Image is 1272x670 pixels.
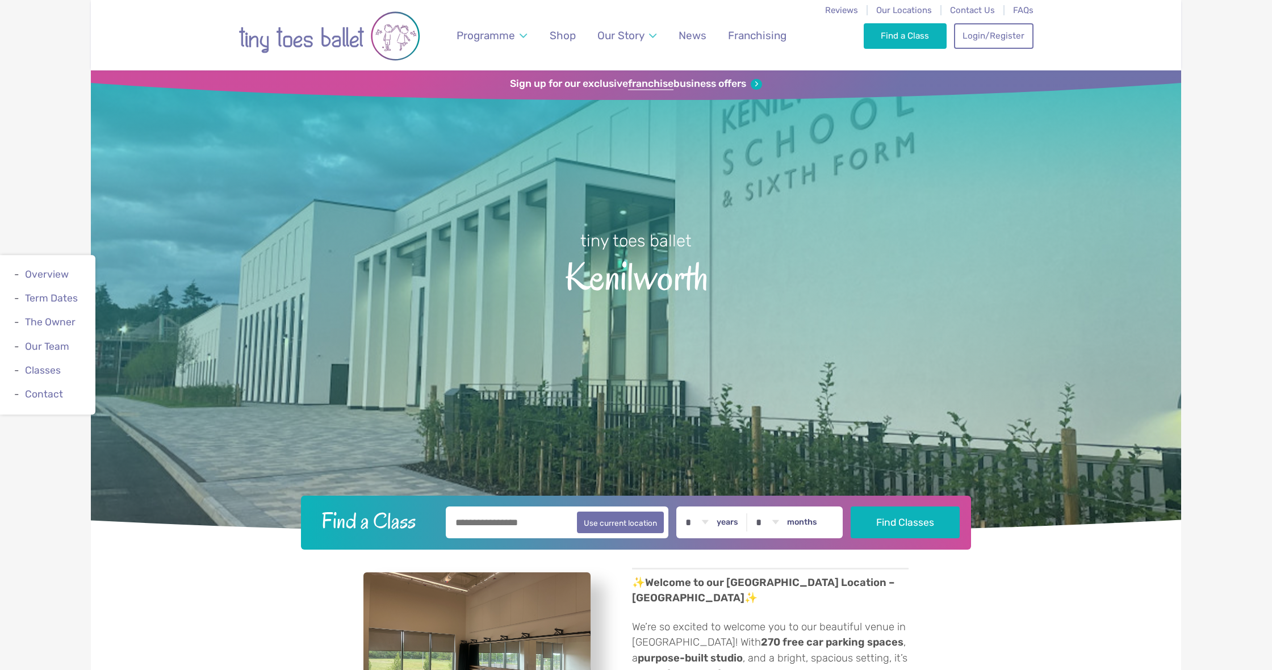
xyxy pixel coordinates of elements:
[577,512,664,533] button: Use current location
[312,506,438,535] h2: Find a Class
[457,29,515,42] span: Programme
[632,576,894,605] strong: Welcome to our [GEOGRAPHIC_DATA] Location – [GEOGRAPHIC_DATA]
[580,231,692,250] small: tiny toes ballet
[723,22,792,49] a: Franchising
[825,5,858,15] a: Reviews
[1013,5,1033,15] a: FAQs
[632,575,909,606] p: ✨ ✨
[638,652,743,664] strong: purpose-built studio
[451,22,533,49] a: Programme
[851,506,960,538] button: Find Classes
[592,22,662,49] a: Our Story
[787,517,817,527] label: months
[238,7,420,65] img: tiny toes ballet
[954,23,1033,48] a: Login/Register
[864,23,947,48] a: Find a Class
[628,78,673,90] strong: franchise
[950,5,995,15] a: Contact Us
[761,636,903,648] strong: 270 free car parking spaces
[717,517,738,527] label: years
[673,22,712,49] a: News
[728,29,786,42] span: Franchising
[679,29,706,42] span: News
[597,29,645,42] span: Our Story
[545,22,581,49] a: Shop
[510,78,761,90] a: Sign up for our exclusivefranchisebusiness offers
[111,252,1161,298] span: Kenilworth
[876,5,932,15] a: Our Locations
[550,29,576,42] span: Shop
